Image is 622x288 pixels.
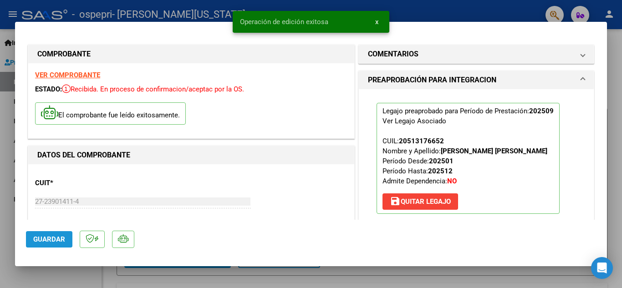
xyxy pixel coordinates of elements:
[441,147,547,155] strong: [PERSON_NAME] [PERSON_NAME]
[529,107,554,115] strong: 202509
[35,178,129,188] p: CUIT
[35,85,62,93] span: ESTADO:
[382,137,547,185] span: CUIL: Nombre y Apellido: Período Desde: Período Hasta: Admite Dependencia:
[359,89,594,235] div: PREAPROBACIÓN PARA INTEGRACION
[240,17,328,26] span: Operación de edición exitosa
[382,116,446,126] div: Ver Legajo Asociado
[35,102,186,125] p: El comprobante fue leído exitosamente.
[428,167,453,175] strong: 202512
[33,235,65,243] span: Guardar
[447,177,457,185] strong: NO
[62,85,244,93] span: Recibida. En proceso de confirmacion/aceptac por la OS.
[390,196,401,207] mat-icon: save
[368,75,496,86] h1: PREAPROBACIÓN PARA INTEGRACION
[37,151,130,159] strong: DATOS DEL COMPROBANTE
[375,18,378,26] span: x
[390,197,451,206] span: Quitar Legajo
[37,50,91,58] strong: COMPROBANTE
[368,49,418,60] h1: COMENTARIOS
[382,193,458,210] button: Quitar Legajo
[591,257,613,279] div: Open Intercom Messenger
[429,157,454,165] strong: 202501
[359,71,594,89] mat-expansion-panel-header: PREAPROBACIÓN PARA INTEGRACION
[359,45,594,63] mat-expansion-panel-header: COMENTARIOS
[377,103,560,214] p: Legajo preaprobado para Período de Prestación:
[35,71,100,79] a: VER COMPROBANTE
[368,14,386,30] button: x
[399,136,444,146] div: 20513176652
[26,231,72,248] button: Guardar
